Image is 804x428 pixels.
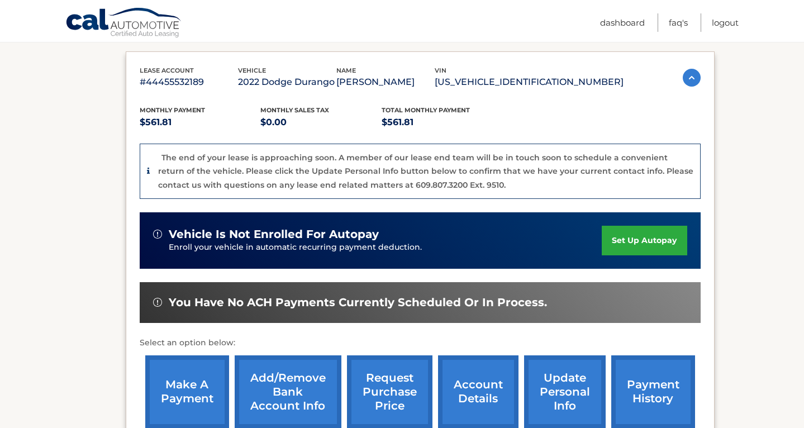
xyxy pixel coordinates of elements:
[683,69,701,87] img: accordion-active.svg
[382,106,470,114] span: Total Monthly Payment
[336,74,435,90] p: [PERSON_NAME]
[65,7,183,40] a: Cal Automotive
[435,66,446,74] span: vin
[382,115,503,130] p: $561.81
[140,106,205,114] span: Monthly Payment
[169,296,547,310] span: You have no ACH payments currently scheduled or in process.
[153,298,162,307] img: alert-white.svg
[260,115,382,130] p: $0.00
[712,13,739,32] a: Logout
[140,336,701,350] p: Select an option below:
[602,226,687,255] a: set up autopay
[260,106,329,114] span: Monthly sales Tax
[169,227,379,241] span: vehicle is not enrolled for autopay
[140,74,238,90] p: #44455532189
[140,115,261,130] p: $561.81
[158,153,693,190] p: The end of your lease is approaching soon. A member of our lease end team will be in touch soon t...
[435,74,624,90] p: [US_VEHICLE_IDENTIFICATION_NUMBER]
[238,66,266,74] span: vehicle
[669,13,688,32] a: FAQ's
[169,241,602,254] p: Enroll your vehicle in automatic recurring payment deduction.
[140,66,194,74] span: lease account
[336,66,356,74] span: name
[153,230,162,239] img: alert-white.svg
[238,74,336,90] p: 2022 Dodge Durango
[600,13,645,32] a: Dashboard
